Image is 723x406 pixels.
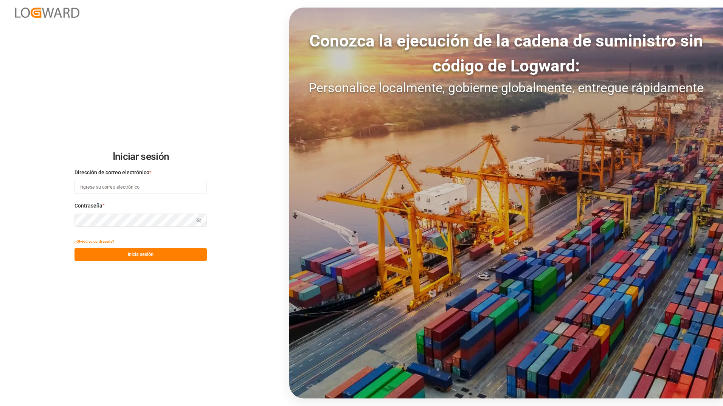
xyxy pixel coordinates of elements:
div: Personalice localmente, gobierne globalmente, entregue rápidamente [289,78,723,98]
button: ¿Olvidó su contraseña? [74,235,114,248]
input: Ingrese su correo electrónico [74,181,207,194]
div: Conozca la ejecución de la cadena de suministro sin código de Logward: [289,28,723,78]
img: Logward_new_orange.png [15,8,79,18]
span: Dirección de correo electrónico [74,169,149,177]
h2: Iniciar sesión [74,145,207,169]
button: Inicia sesión [74,248,207,261]
span: Contraseña [74,202,102,210]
